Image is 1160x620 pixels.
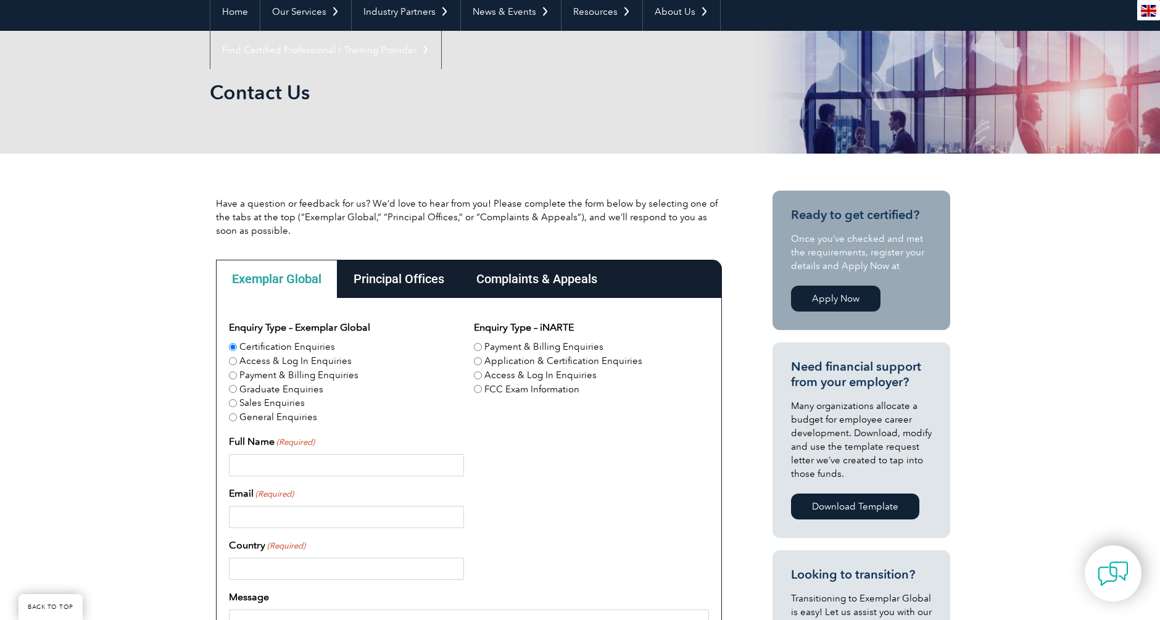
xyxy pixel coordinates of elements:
[791,494,919,519] a: Download Template
[239,396,305,410] label: Sales Enquiries
[19,594,83,620] a: BACK TO TOP
[484,354,642,368] label: Application & Certification Enquiries
[210,31,441,69] a: Find Certified Professional / Training Provider
[791,399,932,481] p: Many organizations allocate a budget for employee career development. Download, modify and use th...
[239,382,323,397] label: Graduate Enquiries
[484,340,603,354] label: Payment & Billing Enquiries
[229,538,305,553] label: Country
[338,260,460,298] div: Principal Offices
[791,232,932,273] p: Once you’ve checked and met the requirements, register your details and Apply Now at
[239,410,317,424] label: General Enquiries
[239,354,352,368] label: Access & Log In Enquiries
[216,197,722,238] p: Have a question or feedback for us? We’d love to hear from you! Please complete the form below by...
[484,368,597,382] label: Access & Log In Enquiries
[791,286,880,312] a: Apply Now
[1098,558,1129,589] img: contact-chat.png
[239,368,358,382] label: Payment & Billing Enquiries
[460,260,613,298] div: Complaints & Appeals
[474,320,574,335] legend: Enquiry Type – iNARTE
[229,486,294,501] label: Email
[216,260,338,298] div: Exemplar Global
[484,382,579,397] label: FCC Exam Information
[791,207,932,223] h3: Ready to get certified?
[791,359,932,390] h3: Need financial support from your employer?
[229,320,370,335] legend: Enquiry Type – Exemplar Global
[239,340,335,354] label: Certification Enquiries
[1141,5,1156,17] img: en
[255,488,294,500] span: (Required)
[229,434,315,449] label: Full Name
[229,590,269,605] label: Message
[210,80,684,104] h1: Contact Us
[267,540,306,552] span: (Required)
[276,436,315,448] span: (Required)
[791,567,932,582] h3: Looking to transition?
